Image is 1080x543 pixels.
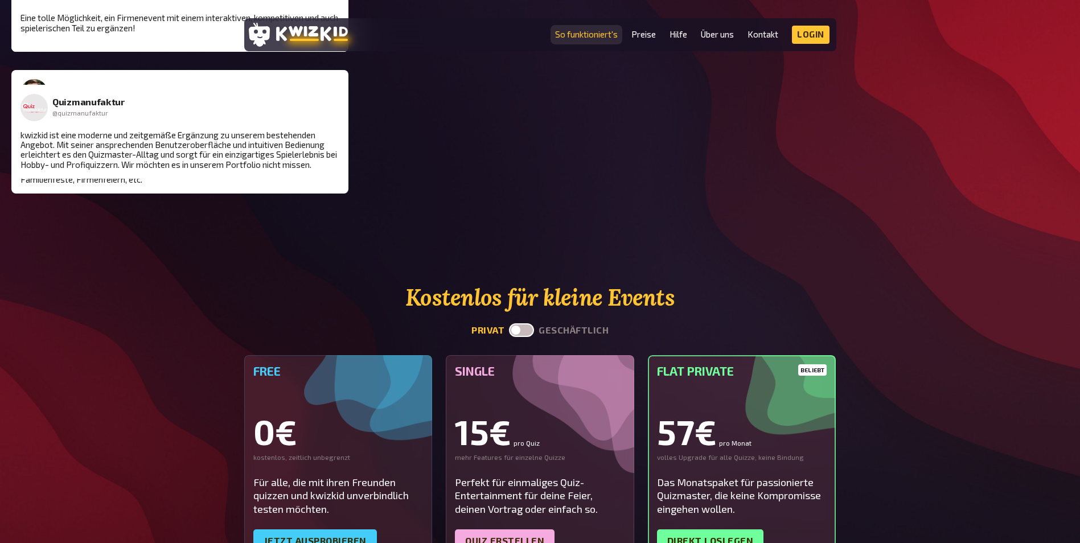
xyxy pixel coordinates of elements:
[719,439,752,446] small: pro Monat
[792,26,829,44] a: Login
[657,476,827,516] div: Das Monatspaket für passionierte Quizmaster, die keine Kompromisse eingehen wollen.
[778,99,806,126] img: Süddeutscher Automobilhersteller
[471,325,504,336] button: privat
[253,453,424,462] div: kostenlos, zeitlich unbegrenzt
[810,101,964,112] b: Süddeutscher Automobilhersteller
[450,101,585,112] b: Brainlab - Medical Technology
[418,99,446,126] img: Brainlab - Medical Technology
[455,476,625,516] div: Perfekt für einmaliges Quiz-Entertainment für deine Feier, deinen Vortrag oder einfach so.
[670,30,687,39] a: Hilfe
[253,364,424,378] h5: Free
[418,135,737,165] div: Dank kwizkid ist die Durchführung und die Auswertung des Quiz super einfach und wir konnten auch ...
[701,30,734,39] a: Über uns
[253,476,424,516] div: Für alle, die mit ihren Freunden quizzen und kwizkid unverbindlich testen möchten.
[657,453,827,462] div: volles Upgrade für alle Quizze, keine Bindung
[58,140,377,160] div: [PERSON_NAME] für einen Teambuilding-Event genutzt und es war ein voller Erfolg. Einfache Handhab...
[58,104,85,131] img: Laura
[455,364,625,378] h5: Single
[657,414,827,449] div: 57€
[455,453,625,462] div: mehr Features für einzelne Quizze
[657,364,827,378] h5: Flat Private
[455,414,625,449] div: 15€
[555,30,618,39] a: So funktioniert's
[631,30,656,39] a: Preise
[316,9,635,38] div: kwizkid hebt Pubquiz auf ein ganz neues Level. Es macht das Spielen sowohl für die Teilnehmer:inn...
[676,9,995,38] div: kwizkid ist ein absoluter Volltreffer und hat uns durch seine unkomplizierte Handhabung und sehr ...
[450,113,737,123] p: @brainlabcorporate
[748,30,778,39] a: Kontakt
[253,414,424,449] div: 0€
[539,325,609,336] button: geschäftlich
[90,112,161,122] b: [PERSON_NAME]
[244,285,836,311] h2: Kostenlos für kleine Events
[514,439,540,446] small: pro Quiz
